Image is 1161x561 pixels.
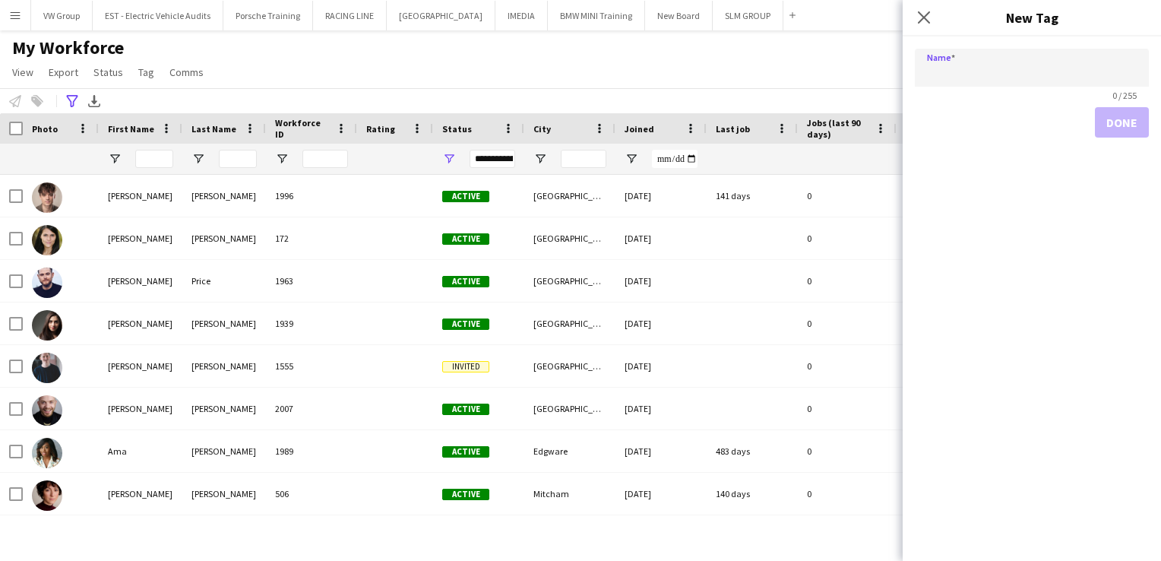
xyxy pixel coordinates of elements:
input: Workforce ID Filter Input [302,150,348,168]
div: [GEOGRAPHIC_DATA] [524,175,615,217]
div: [PERSON_NAME] [182,473,266,515]
a: Tag [132,62,160,82]
span: Active [442,276,489,287]
a: Export [43,62,84,82]
div: 0 [798,175,897,217]
div: [DATE] [615,388,707,429]
span: Status [93,65,123,79]
div: 1963 [266,260,357,302]
div: [PERSON_NAME] [99,515,182,557]
input: City Filter Input [561,150,606,168]
div: [PERSON_NAME] [99,175,182,217]
button: New Board [645,1,713,30]
div: [PERSON_NAME] [99,217,182,259]
div: 2007 [266,388,357,429]
img: Aimee Johnson [32,225,62,255]
div: [GEOGRAPHIC_DATA] [524,388,615,429]
div: 0 [798,217,897,259]
div: [GEOGRAPHIC_DATA] [524,217,615,259]
input: First Name Filter Input [135,150,173,168]
img: Alex Miller [32,353,62,383]
span: Active [442,446,489,458]
button: RACING LINE [313,1,387,30]
button: [GEOGRAPHIC_DATA] [387,1,495,30]
div: [PERSON_NAME] [99,388,182,429]
span: Photo [32,123,58,135]
app-action-btn: Advanced filters [63,92,81,110]
div: 0 [798,303,897,344]
button: Open Filter Menu [108,152,122,166]
button: Open Filter Menu [533,152,547,166]
a: Status [87,62,129,82]
button: Porsche Training [223,1,313,30]
input: Last Name Filter Input [219,150,257,168]
div: [GEOGRAPHIC_DATA] [524,303,615,344]
div: [PERSON_NAME] [182,345,266,387]
div: Edgware [524,430,615,472]
div: 1939 [266,303,357,344]
span: 0 / 255 [1100,90,1149,101]
span: Last Name [191,123,236,135]
div: 140 days [707,473,798,515]
div: 61 days [707,515,798,557]
span: Rating [366,123,395,135]
img: Alessandra Altieri [32,310,62,341]
span: Workforce ID [275,117,330,140]
div: [PERSON_NAME] [99,473,182,515]
img: Alexandru Silaghi [32,395,62,426]
div: Draycott [182,515,266,557]
div: Price [182,260,266,302]
span: Active [442,191,489,202]
button: Open Filter Menu [191,152,205,166]
span: Last job [716,123,750,135]
div: 0 [798,430,897,472]
span: Active [442,319,489,330]
span: Active [442,404,489,415]
button: SLM GROUP [713,1,783,30]
div: [DATE] [615,345,707,387]
span: Active [442,489,489,500]
span: Export [49,65,78,79]
div: 0 [798,260,897,302]
span: Joined [625,123,654,135]
span: Invited [442,361,489,372]
div: Ama [99,430,182,472]
div: [DATE] [615,515,707,557]
div: 0 [798,345,897,387]
span: Status [442,123,472,135]
div: 0 [798,388,897,429]
span: My Workforce [12,36,124,59]
a: Comms [163,62,210,82]
div: 141 days [707,175,798,217]
img: Amalia Vitale [32,480,62,511]
span: Active [442,233,489,245]
button: VW Group [31,1,93,30]
div: [PERSON_NAME] [182,430,266,472]
span: First Name [108,123,154,135]
div: [GEOGRAPHIC_DATA] [524,515,615,557]
div: [PERSON_NAME] [182,217,266,259]
div: 82 [266,515,357,557]
div: Mitcham [524,473,615,515]
span: Jobs (last 90 days) [807,117,869,140]
button: EST - Electric Vehicle Audits [93,1,223,30]
button: Open Filter Menu [442,152,456,166]
div: [DATE] [615,175,707,217]
div: 5 [798,515,897,557]
div: 0 [798,473,897,515]
button: Open Filter Menu [275,152,289,166]
button: BMW MINI Training [548,1,645,30]
div: [PERSON_NAME] [99,260,182,302]
div: [DATE] [615,473,707,515]
app-action-btn: Export XLSX [85,92,103,110]
div: [GEOGRAPHIC_DATA] [524,345,615,387]
span: City [533,123,551,135]
div: 1555 [266,345,357,387]
div: 1996 [266,175,357,217]
button: IMEDIA [495,1,548,30]
div: 1989 [266,430,357,472]
div: [PERSON_NAME] [182,388,266,429]
input: Joined Filter Input [652,150,698,168]
span: Comms [169,65,204,79]
img: Alan Price [32,268,62,298]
